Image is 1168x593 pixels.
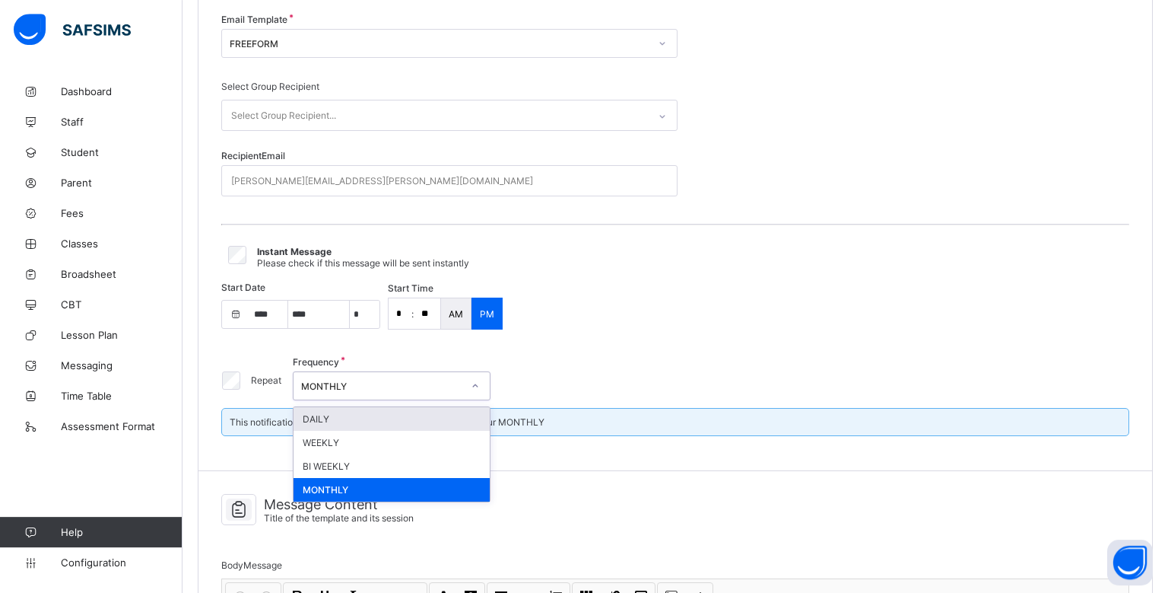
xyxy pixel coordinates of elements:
[480,308,494,320] p: PM
[231,167,533,196] div: [PERSON_NAME][EMAIL_ADDRESS][PERSON_NAME][DOMAIN_NAME]
[221,81,319,92] span: Select Group Recipient
[231,101,336,130] div: Select Group Recipient...
[388,282,433,294] span: Start time
[14,14,131,46] img: safsims
[294,454,490,478] div: BI WEEKLY
[1107,540,1153,585] button: Open asap
[61,207,182,219] span: Fees
[61,526,182,538] span: Help
[61,85,182,97] span: Dashboard
[449,308,463,320] p: AM
[230,38,649,49] div: FREEFORM
[61,116,182,128] span: Staff
[61,238,182,250] span: Classes
[301,381,462,392] div: MONTHLY
[61,329,182,341] span: Lesson Plan
[294,431,490,454] div: WEEKLY
[293,356,339,368] span: Frequency
[411,308,414,320] p: :
[294,407,490,431] div: DAILY
[61,177,182,189] span: Parent
[221,150,285,161] span: Recipient Email
[61,268,182,280] span: Broadsheet
[221,560,282,571] span: Body Message
[257,257,469,269] span: Please check if this message will be sent instantly
[257,246,332,257] span: Instant Message
[61,556,182,569] span: Configuration
[61,146,182,158] span: Student
[221,282,265,293] span: Start Date
[264,512,414,524] span: Title of the template and its session
[61,298,182,311] span: CBT
[230,416,544,428] span: This notification will occur . This event would occur MONTHLY
[294,478,490,502] div: MONTHLY
[264,496,414,512] span: Message Content
[61,420,182,432] span: Assessment Format
[251,375,281,386] label: Repeat
[61,390,182,402] span: Time Table
[221,14,287,25] span: Email Template
[61,359,182,371] span: Messaging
